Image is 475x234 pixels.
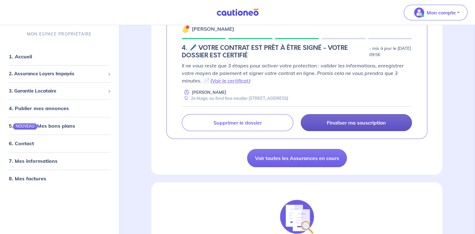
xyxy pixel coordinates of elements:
p: Mon compte [427,9,456,16]
p: Il ne vous reste que 3 étapes pour activer votre protection : valider les informations, enregistr... [182,62,412,84]
p: [PERSON_NAME] [192,89,226,95]
p: - mis à jour le [DATE] 09:56 [369,45,412,58]
a: 5.NOUVEAUMes bons plans [9,123,75,129]
p: Supprimer le dossier [213,120,262,126]
div: 2e étage, au fond face escalier [STREET_ADDRESS] [182,95,288,101]
img: justif-loupe [280,200,314,234]
div: 5.NOUVEAUMes bons plans [3,120,116,132]
div: 4. Publier mes annonces [3,102,116,114]
p: [PERSON_NAME] [192,25,234,33]
a: 1. Accueil [9,53,32,60]
a: Supprimer le dossier [182,114,293,131]
a: 8. Mes factures [9,175,46,182]
p: MON ESPACE PROPRIÉTAIRE [27,31,92,37]
div: 2. Assurance Loyers Impayés [3,68,116,80]
a: 7. Mes informations [9,158,57,164]
span: 2. Assurance Loyers Impayés [9,70,105,77]
div: 7. Mes informations [3,155,116,167]
div: 1. Accueil [3,50,116,63]
a: Finaliser ma souscription [301,114,412,131]
img: Cautioneo [214,8,261,16]
a: Voir le certificat [212,77,249,84]
div: state: CONTRACT-INFO-IN-PROGRESS, Context: NEW,CHOOSE-CERTIFICATE,ALONE,LESSOR-DOCUMENTS [182,44,412,59]
p: Finaliser ma souscription [327,120,386,126]
div: 6. Contact [3,137,116,150]
button: illu_account_valid_menu.svgMon compte [404,5,467,20]
span: 3. Garantie Locataire [9,87,105,94]
h5: 4. 🖊️ VOTRE CONTRAT EST PRÊT À ÊTRE SIGNÉ - VOTRE DOSSIER EST CERTIFIÉ [182,44,367,59]
div: 8. Mes factures [3,172,116,185]
a: Voir toutes les Assurances en cours [247,149,347,167]
a: 4. Publier mes annonces [9,105,69,111]
img: 🔔 [182,25,189,33]
div: 3. Garantie Locataire [3,85,116,97]
a: 6. Contact [9,140,34,146]
img: illu_account_valid_menu.svg [414,8,424,18]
